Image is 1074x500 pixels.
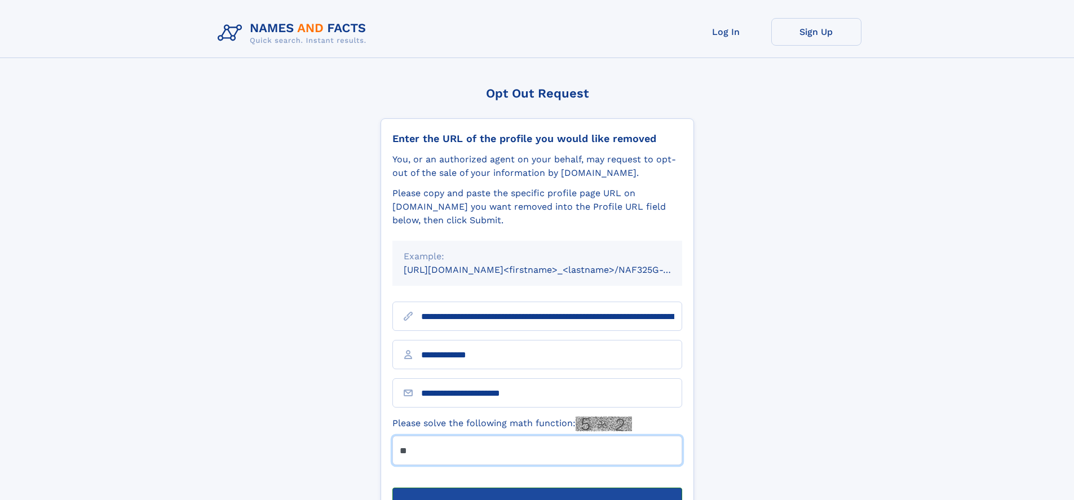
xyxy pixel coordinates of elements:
[404,250,671,263] div: Example:
[392,187,682,227] div: Please copy and paste the specific profile page URL on [DOMAIN_NAME] you want removed into the Pr...
[392,132,682,145] div: Enter the URL of the profile you would like removed
[771,18,861,46] a: Sign Up
[392,153,682,180] div: You, or an authorized agent on your behalf, may request to opt-out of the sale of your informatio...
[213,18,375,48] img: Logo Names and Facts
[404,264,704,275] small: [URL][DOMAIN_NAME]<firstname>_<lastname>/NAF325G-xxxxxxxx
[381,86,694,100] div: Opt Out Request
[681,18,771,46] a: Log In
[392,417,632,431] label: Please solve the following math function:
